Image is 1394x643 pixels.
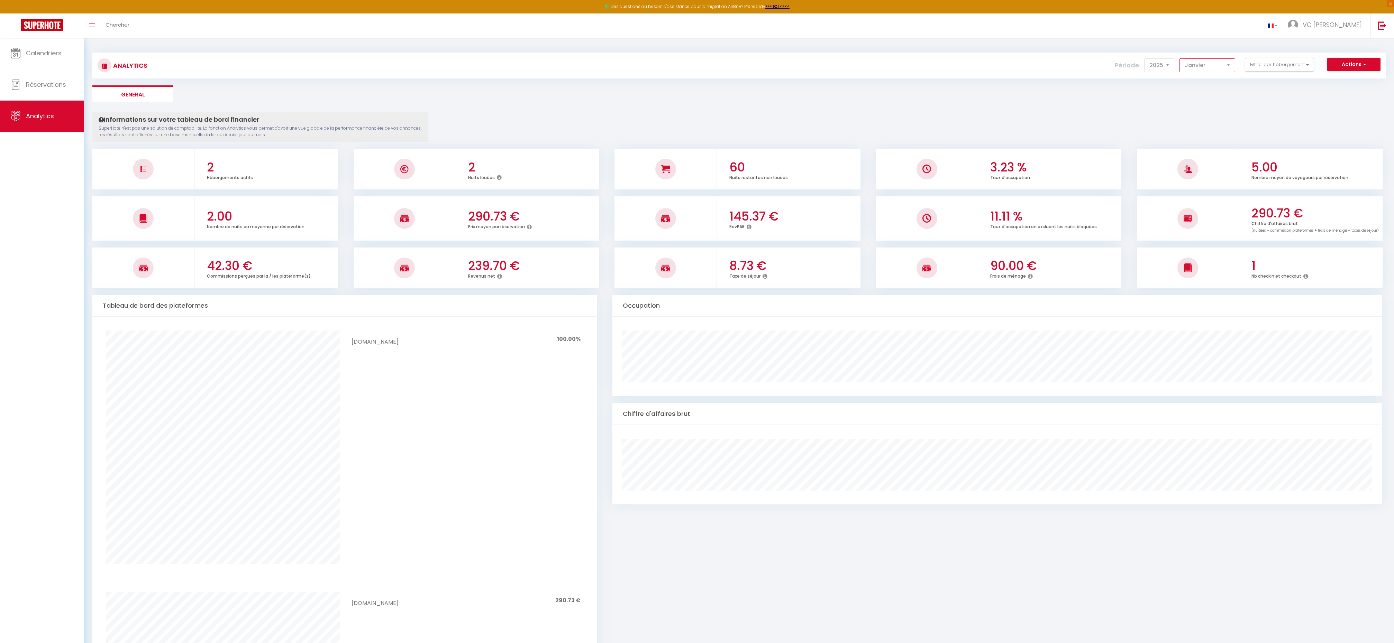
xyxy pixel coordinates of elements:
h3: 2 [207,160,336,175]
p: Nuits louées [468,173,495,180]
div: Occupation [612,295,1382,317]
p: Frais de ménage [990,272,1026,279]
h3: 239.70 € [468,259,598,273]
p: Taux d'occupation en excluant les nuits bloquées [990,222,1097,230]
p: Revenus net [468,272,495,279]
h3: 2 [468,160,598,175]
p: Chiffre d'affaires brut [1251,219,1379,233]
img: logout [1378,21,1386,30]
img: NO IMAGE [140,166,146,172]
p: Nuits restantes non louées [729,173,788,180]
h3: Analytics [111,58,147,73]
h3: 11.11 % [990,209,1120,224]
p: RevPAR [729,222,745,230]
h3: 42.30 € [207,259,336,273]
img: ... [1288,20,1298,30]
span: Réservations [26,80,66,89]
p: Nombre de nuits en moyenne par réservation [207,222,304,230]
span: Analytics [26,112,54,120]
p: Prix moyen par réservation [468,222,525,230]
h3: 90.00 € [990,259,1120,273]
span: 100.00% [557,335,581,343]
p: Nombre moyen de voyageurs par réservation [1251,173,1348,180]
span: Chercher [106,21,129,28]
p: Taxe de séjour [729,272,760,279]
p: Hébergements actifs [207,173,253,180]
span: VO [PERSON_NAME] [1303,20,1362,29]
h3: 290.73 € [1251,206,1381,221]
img: NO IMAGE [1184,214,1192,223]
p: Nb checkin et checkout [1251,272,1301,279]
p: SuperHote n'est pas une solution de comptabilité. La fonction Analytics vous permet d'avoir une v... [99,125,421,138]
a: ... VO [PERSON_NAME] [1283,13,1370,38]
span: 290.73 € [555,596,581,604]
p: Taux d'occupation [990,173,1030,180]
td: [DOMAIN_NAME] [352,592,398,609]
button: Filtrer par hébergement [1245,58,1314,72]
a: >>> ICI <<<< [765,3,790,9]
span: Calendriers [26,49,62,57]
p: Commissions perçues par la / les plateforme(s) [207,272,311,279]
button: Actions [1327,58,1381,72]
h3: 290.73 € [468,209,598,224]
a: Chercher [100,13,135,38]
h3: 1 [1251,259,1381,273]
h3: 3.23 % [990,160,1120,175]
img: NO IMAGE [922,214,931,223]
h3: 60 [729,160,859,175]
h4: Informations sur votre tableau de bord financier [99,116,421,123]
h3: 2.00 [207,209,336,224]
h3: 145.37 € [729,209,859,224]
h3: 8.73 € [729,259,859,273]
div: Chiffre d'affaires brut [612,403,1382,425]
td: [DOMAIN_NAME] [352,330,398,348]
li: General [92,85,173,102]
img: Super Booking [21,19,63,31]
h3: 5.00 [1251,160,1381,175]
label: Période [1115,58,1139,73]
div: Tableau de bord des plateformes [92,295,597,317]
span: (nuitées + commission plateformes + frais de ménage + taxes de séjour) [1251,228,1379,233]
